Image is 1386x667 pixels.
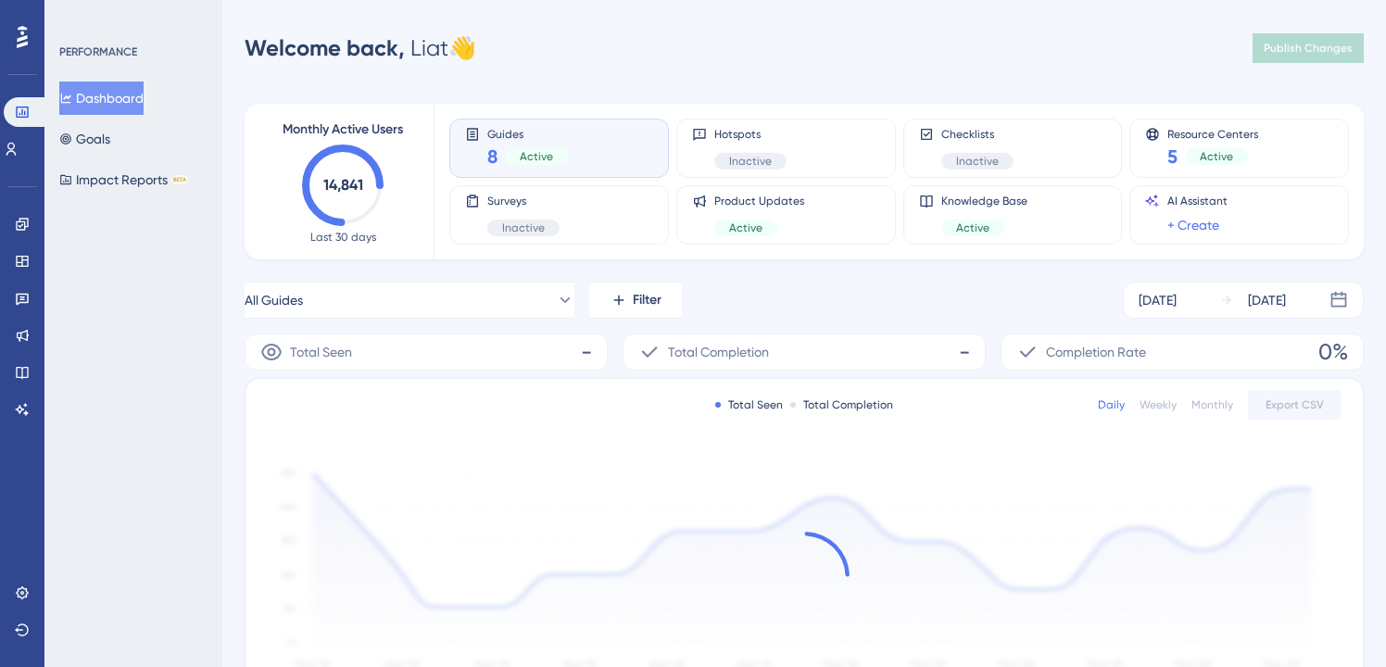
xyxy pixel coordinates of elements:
div: [DATE] [1139,289,1177,311]
span: Active [520,149,553,164]
div: Total Seen [715,397,783,412]
span: Completion Rate [1046,341,1146,363]
span: Knowledge Base [941,194,1027,208]
span: Publish Changes [1264,41,1353,56]
span: Export CSV [1266,397,1324,412]
span: Hotspots [714,127,787,142]
button: Goals [59,122,110,156]
span: AI Assistant [1167,194,1228,208]
span: 0% [1318,337,1348,367]
span: Monthly Active Users [283,119,403,141]
span: Surveys [487,194,560,208]
span: Active [1200,149,1233,164]
span: - [581,337,592,367]
span: Total Completion [668,341,769,363]
text: 14,841 [323,176,363,194]
button: Export CSV [1248,390,1341,420]
span: Inactive [956,154,999,169]
button: Dashboard [59,82,144,115]
div: Daily [1098,397,1125,412]
div: PERFORMANCE [59,44,137,59]
button: Filter [589,282,682,319]
button: Publish Changes [1253,33,1364,63]
span: 5 [1167,144,1178,170]
span: Filter [633,289,661,311]
span: Total Seen [290,341,352,363]
div: [DATE] [1248,289,1286,311]
button: Impact ReportsBETA [59,163,188,196]
span: - [959,337,970,367]
span: 8 [487,144,498,170]
span: All Guides [245,289,303,311]
a: + Create [1167,214,1219,236]
span: Active [729,220,762,235]
span: Guides [487,127,568,140]
div: Total Completion [790,397,893,412]
span: Inactive [729,154,772,169]
div: Monthly [1191,397,1233,412]
div: BETA [171,175,188,184]
span: Inactive [502,220,545,235]
span: Welcome back, [245,34,405,61]
button: All Guides [245,282,574,319]
span: Checklists [941,127,1014,142]
span: Product Updates [714,194,804,208]
span: Active [956,220,989,235]
span: Last 30 days [310,230,376,245]
span: Resource Centers [1167,127,1258,140]
div: Liat 👋 [245,33,476,63]
div: Weekly [1140,397,1177,412]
